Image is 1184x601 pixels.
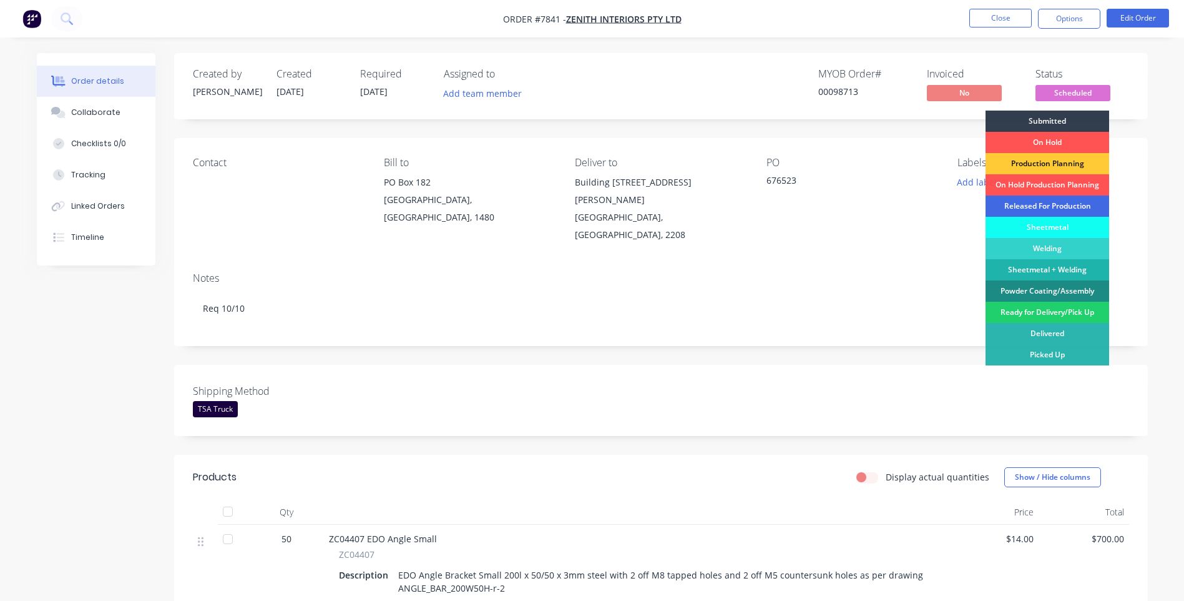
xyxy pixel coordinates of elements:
[71,138,126,149] div: Checklists 0/0
[193,470,237,485] div: Products
[71,76,124,87] div: Order details
[575,174,746,209] div: Building [STREET_ADDRESS][PERSON_NAME]
[276,86,304,97] span: [DATE]
[193,272,1129,284] div: Notes
[927,85,1002,101] span: No
[384,174,555,191] div: PO Box 182
[281,532,291,545] span: 50
[339,566,393,584] div: Description
[818,68,912,80] div: MYOB Order #
[566,13,682,25] a: Zenith Interiors Pty Ltd
[329,533,437,545] span: ZC04407 EDO Angle Small
[1035,68,1129,80] div: Status
[393,566,933,597] div: EDO Angle Bracket Small 200l x 50/50 x 3mm steel with 2 off M8 tapped holes and 2 off M5 counters...
[986,259,1109,281] div: Sheetmetal + Welding
[1107,9,1169,27] button: Edit Order
[193,384,349,399] label: Shipping Method
[766,174,922,191] div: 676523
[503,13,566,25] span: Order #7841 -
[360,68,429,80] div: Required
[986,281,1109,302] div: Powder Coating/Assembly
[37,97,155,128] button: Collaborate
[886,470,989,484] label: Display actual quantities
[37,191,155,222] button: Linked Orders
[986,323,1109,344] div: Delivered
[37,222,155,253] button: Timeline
[384,157,555,169] div: Bill to
[986,132,1109,153] div: On Hold
[951,174,1008,191] button: Add labels
[818,85,912,98] div: 00098713
[1038,9,1100,29] button: Options
[575,174,746,244] div: Building [STREET_ADDRESS][PERSON_NAME][GEOGRAPHIC_DATA], [GEOGRAPHIC_DATA], 2208
[37,128,155,159] button: Checklists 0/0
[249,500,324,525] div: Qty
[948,500,1039,525] div: Price
[71,169,105,181] div: Tracking
[1044,532,1124,545] span: $700.00
[444,85,529,102] button: Add team member
[1035,85,1110,101] span: Scheduled
[384,174,555,226] div: PO Box 182[GEOGRAPHIC_DATA], [GEOGRAPHIC_DATA], 1480
[384,191,555,226] div: [GEOGRAPHIC_DATA], [GEOGRAPHIC_DATA], 1480
[575,157,746,169] div: Deliver to
[436,85,528,102] button: Add team member
[986,196,1109,217] div: Released For Production
[986,174,1109,196] div: On Hold Production Planning
[71,232,104,243] div: Timeline
[444,68,569,80] div: Assigned to
[193,68,262,80] div: Created by
[71,201,125,212] div: Linked Orders
[766,157,937,169] div: PO
[360,86,388,97] span: [DATE]
[1039,500,1129,525] div: Total
[575,209,746,244] div: [GEOGRAPHIC_DATA], [GEOGRAPHIC_DATA], 2208
[953,532,1034,545] span: $14.00
[1035,85,1110,104] button: Scheduled
[986,238,1109,259] div: Welding
[927,68,1020,80] div: Invoiced
[22,9,41,28] img: Factory
[37,66,155,97] button: Order details
[193,401,238,417] div: TSA Truck
[1004,467,1101,487] button: Show / Hide columns
[71,107,120,118] div: Collaborate
[37,159,155,191] button: Tracking
[986,153,1109,174] div: Production Planning
[986,302,1109,323] div: Ready for Delivery/Pick Up
[986,217,1109,238] div: Sheetmetal
[986,344,1109,365] div: Picked Up
[193,289,1129,327] div: Req 10/10
[193,85,262,98] div: [PERSON_NAME]
[276,68,345,80] div: Created
[193,157,364,169] div: Contact
[957,157,1128,169] div: Labels
[339,548,374,561] span: ZC04407
[986,111,1109,132] div: Submitted
[969,9,1032,27] button: Close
